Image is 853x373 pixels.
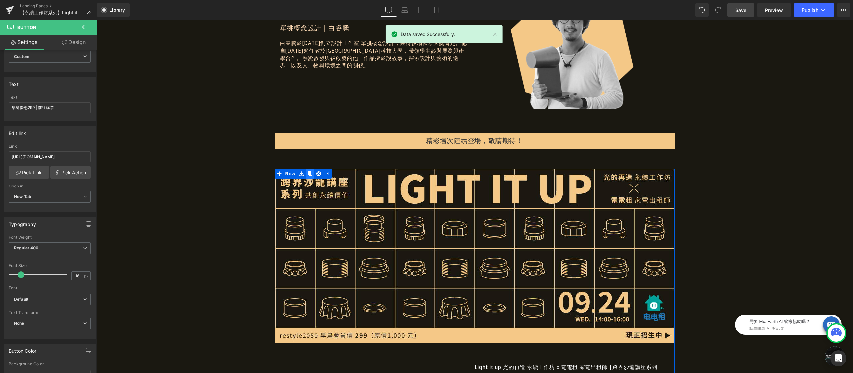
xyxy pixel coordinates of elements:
[695,3,709,17] button: Undo
[9,362,91,366] div: Background Color
[14,297,28,302] i: Default
[209,149,218,159] a: Clone Row
[9,286,91,290] div: Font
[9,144,91,149] div: Link
[802,7,818,13] span: Publish
[201,149,209,159] a: Save row
[516,343,561,351] span: 跨界沙龍講座系列
[765,7,783,14] span: Preview
[757,3,791,17] a: Preview
[9,151,91,162] input: https://your-shop.myshopify.com
[50,166,91,179] a: Pick Action
[735,7,746,14] span: Save
[9,263,91,268] div: Font Size
[9,78,19,87] div: Text
[179,116,578,125] p: 精彩場次陸續登場，敬請期待！
[837,3,850,17] button: More
[97,3,130,17] a: New Library
[381,3,397,17] a: Desktop
[9,166,49,179] a: Pick Link
[9,344,36,354] div: Button Color
[184,19,374,49] p: 白睿騰於[DATE]創立設計工作室 單挑概念設計，獲得多項國際大獎肯定。他自[DATE]起任教於[GEOGRAPHIC_DATA]科技大學，帶領學生參與展覽與產學合作。熱愛啟發與被啟發的他，作品...
[428,3,444,17] a: Mobile
[9,310,91,315] div: Text Transform
[413,3,428,17] a: Tablet
[379,343,578,351] p: Light it up 光的再造 永續工作坊 x 電電租 家電出租師 |
[729,326,749,346] a: 打開聊天
[50,35,98,50] a: Design
[187,149,201,159] span: Row
[14,194,31,199] b: New Tab
[617,286,750,320] iframe: Tiledesk Widget
[184,3,374,13] p: 單挑概念設計｜白睿騰
[218,149,227,159] a: Remove Row
[9,218,36,227] div: Typography
[14,245,39,250] b: Regular 400
[14,54,29,60] b: Custom
[9,127,26,136] div: Edit link
[20,10,84,15] span: 【永續工作坊系列】Light it up 光的再造 手作燈飾 [PERSON_NAME]講座
[17,25,36,30] span: Button
[401,31,455,38] span: Data saved Successfully.
[9,235,91,240] div: Font Weight
[397,3,413,17] a: Laptop
[711,3,725,17] button: Redo
[20,3,97,9] a: Landing Pages
[830,350,846,366] div: Open Intercom Messenger
[227,149,235,159] a: Expand / Collapse
[9,95,91,100] div: Text
[14,321,24,326] b: None
[794,3,834,17] button: Publish
[9,184,91,188] div: Open in
[109,7,125,13] span: Library
[84,274,90,278] span: px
